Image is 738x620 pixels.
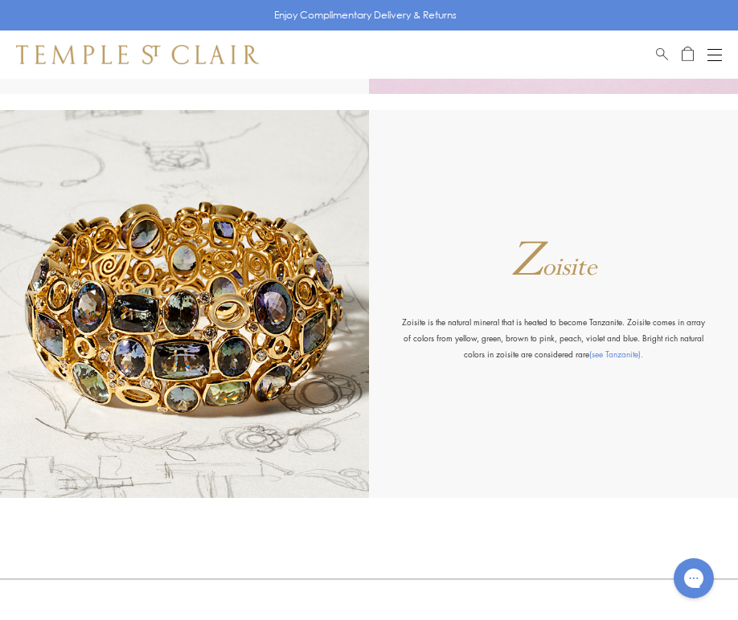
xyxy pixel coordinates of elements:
[401,314,706,362] p: Zoisite is the natural mineral that is heated to become Tanzanite. Zoisite comes in array of colo...
[666,553,722,604] iframe: Gorgias live chat messenger
[589,348,643,360] a: (see Tanzanite).
[16,45,259,64] img: Temple St. Clair
[707,45,722,64] button: Open navigation
[274,7,457,23] p: Enjoy Complimentary Delivery & Returns
[682,45,694,64] a: Open Shopping Bag
[656,45,668,64] a: Search
[510,227,543,293] span: Z
[542,251,597,284] span: oisite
